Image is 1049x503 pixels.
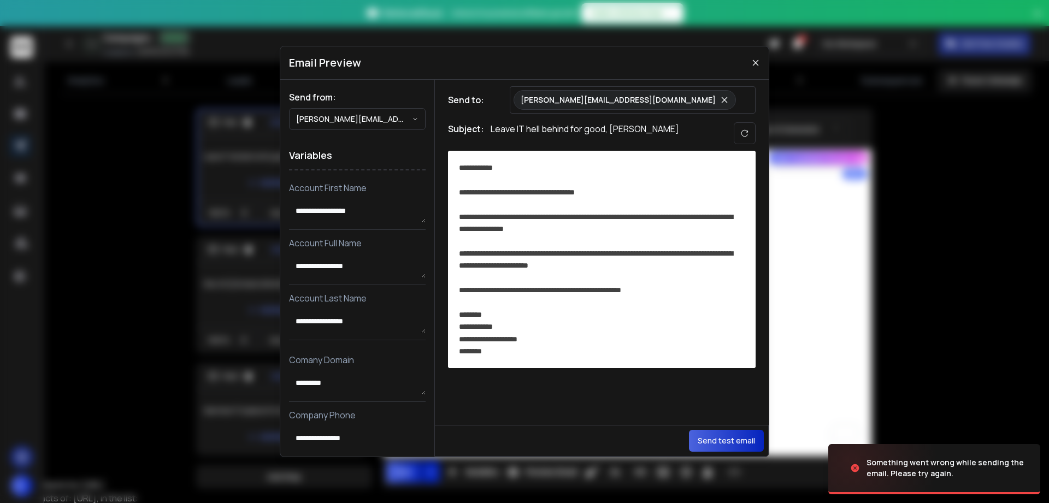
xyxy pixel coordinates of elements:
button: Send test email [689,430,764,452]
p: [PERSON_NAME][EMAIL_ADDRESS][DOMAIN_NAME] [521,94,716,105]
div: Something went wrong while sending the email. Please try again. [867,457,1027,479]
h1: Subject: [448,122,484,144]
p: Company Phone [289,409,426,422]
img: image [828,439,938,498]
p: Account Last Name [289,292,426,305]
p: Leave IT hell behind for good, [PERSON_NAME] [491,122,679,144]
p: Account Full Name [289,236,426,250]
h1: Send from: [289,91,426,104]
p: [PERSON_NAME][EMAIL_ADDRESS][DOMAIN_NAME] [296,114,412,125]
h1: Email Preview [289,55,361,70]
p: Account First Name [289,181,426,194]
h1: Send to: [448,93,492,106]
h1: Variables [289,141,426,170]
p: Comany Domain [289,353,426,366]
